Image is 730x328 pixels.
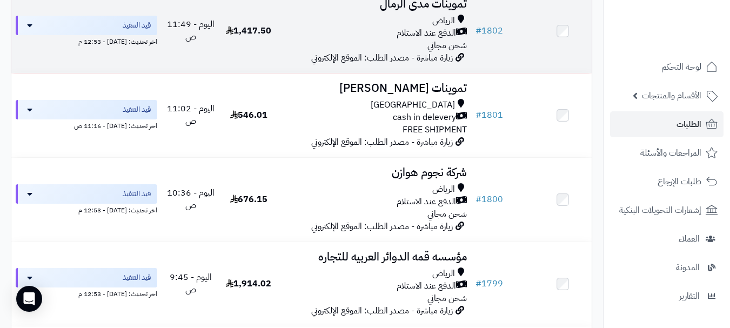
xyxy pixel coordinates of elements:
span: إشعارات التحويلات البنكية [619,203,701,218]
span: اليوم - 9:45 ص [170,271,212,296]
span: FREE SHIPMENT [403,123,467,136]
a: #1800 [475,193,503,206]
span: قيد التنفيذ [123,272,151,283]
a: المراجعات والأسئلة [610,140,724,166]
span: الرياض [432,15,455,27]
span: # [475,109,481,122]
span: قيد التنفيذ [123,20,151,31]
span: شحن مجاني [427,39,467,52]
span: زيارة مباشرة - مصدر الطلب: الموقع الإلكتروني [311,51,453,64]
a: الطلبات [610,111,724,137]
span: اليوم - 10:36 ص [167,186,215,212]
span: زيارة مباشرة - مصدر الطلب: الموقع الإلكتروني [311,220,453,233]
span: العملاء [679,231,700,246]
span: # [475,24,481,37]
span: cash in delevery [393,111,456,124]
div: اخر تحديث: [DATE] - 12:53 م [16,204,157,215]
a: المدونة [610,255,724,280]
span: الرياض [432,267,455,280]
span: شحن مجاني [427,292,467,305]
span: 676.15 [230,193,267,206]
div: Open Intercom Messenger [16,286,42,312]
a: إشعارات التحويلات البنكية [610,197,724,223]
span: الدفع عند الاستلام [397,27,456,39]
span: شحن مجاني [427,207,467,220]
div: اخر تحديث: [DATE] - 12:53 م [16,35,157,46]
h3: شركة نجوم هوازن [282,166,467,179]
span: 1,417.50 [226,24,271,37]
span: الطلبات [677,117,701,132]
a: التقارير [610,283,724,309]
a: #1801 [475,109,503,122]
span: زيارة مباشرة - مصدر الطلب: الموقع الإلكتروني [311,304,453,317]
h3: مؤسسه قمه الدوائر العربيه للتجاره [282,251,467,263]
span: قيد التنفيذ [123,189,151,199]
span: الدفع عند الاستلام [397,196,456,208]
span: المراجعات والأسئلة [640,145,701,160]
span: الأقسام والمنتجات [642,88,701,103]
span: التقارير [679,289,700,304]
span: اليوم - 11:02 ص [167,102,215,128]
div: اخر تحديث: [DATE] - 11:16 ص [16,119,157,131]
span: الرياض [432,183,455,196]
a: طلبات الإرجاع [610,169,724,195]
span: زيارة مباشرة - مصدر الطلب: الموقع الإلكتروني [311,136,453,149]
span: # [475,277,481,290]
span: 1,914.02 [226,277,271,290]
span: [GEOGRAPHIC_DATA] [371,99,455,111]
span: 546.01 [230,109,267,122]
span: طلبات الإرجاع [658,174,701,189]
a: #1799 [475,277,503,290]
div: اخر تحديث: [DATE] - 12:53 م [16,287,157,299]
span: لوحة التحكم [661,59,701,75]
span: المدونة [676,260,700,275]
span: الدفع عند الاستلام [397,280,456,292]
span: قيد التنفيذ [123,104,151,115]
a: العملاء [610,226,724,252]
a: لوحة التحكم [610,54,724,80]
span: اليوم - 11:49 ص [167,18,215,43]
span: # [475,193,481,206]
h3: تموينات [PERSON_NAME] [282,82,467,95]
a: #1802 [475,24,503,37]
